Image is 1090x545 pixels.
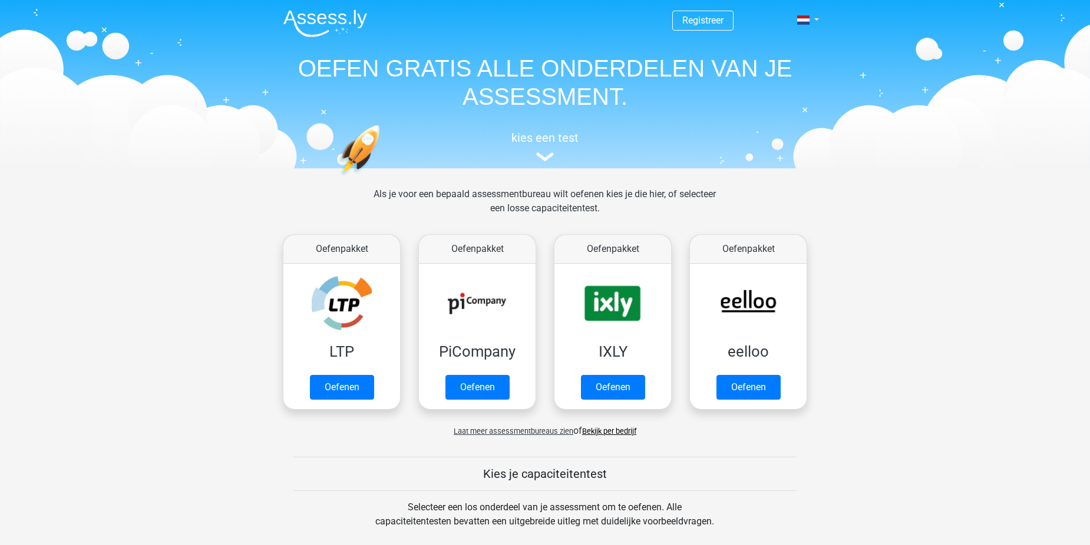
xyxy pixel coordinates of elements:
[582,427,636,436] a: Bekijk per bedrijf
[716,375,781,400] a: Oefenen
[283,9,367,37] img: Assessly
[339,125,425,231] img: oefenen
[310,375,374,400] a: Oefenen
[293,467,797,481] h5: Kies je capaciteitentest
[274,54,816,111] h1: OEFEN GRATIS ALLE ONDERDELEN VAN JE ASSESSMENT.
[274,131,816,145] h5: kies een test
[581,375,645,400] a: Oefenen
[364,187,725,230] div: Als je voor een bepaald assessmentbureau wilt oefenen kies je die hier, of selecteer een losse ca...
[445,375,510,400] a: Oefenen
[274,131,816,162] a: kies een test
[364,500,725,543] div: Selecteer een los onderdeel van je assessment om te oefenen. Alle capaciteitentesten bevatten een...
[274,414,816,438] div: of
[536,152,554,161] img: assessment
[682,15,724,26] a: Registreer
[454,427,573,436] span: Laat meer assessmentbureaus zien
